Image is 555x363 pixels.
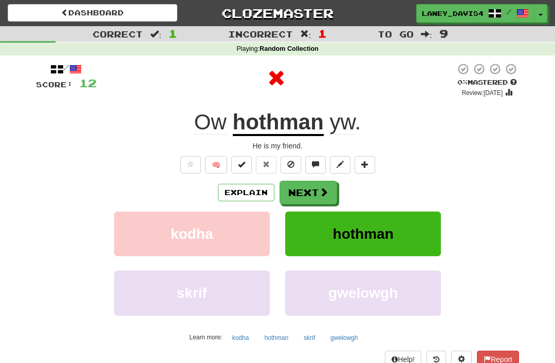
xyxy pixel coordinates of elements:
button: kodha [114,212,270,256]
button: Favorite sentence (alt+f) [180,156,201,174]
button: skrif [298,330,321,346]
span: : [421,30,432,39]
span: : [150,30,161,39]
button: Ignore sentence (alt+i) [281,156,301,174]
div: He is my friend. [36,141,519,151]
span: skrif [177,285,207,301]
button: kodha [227,330,255,346]
button: Add to collection (alt+a) [355,156,375,174]
button: Next [280,181,337,204]
button: Explain [218,184,274,201]
button: Set this sentence to 100% Mastered (alt+m) [231,156,252,174]
span: 12 [79,77,97,89]
span: 1 [169,27,177,40]
button: Edit sentence (alt+d) [330,156,350,174]
div: Mastered [455,78,519,87]
button: Discuss sentence (alt+u) [305,156,326,174]
span: kodha [171,226,213,242]
button: hothman [285,212,441,256]
span: Ow [194,110,227,135]
span: 1 [318,27,327,40]
span: yw [329,110,355,135]
button: gwelowgh [325,330,363,346]
a: Dashboard [8,4,177,22]
span: Laney_Davis4 [422,9,484,18]
button: skrif [114,271,270,315]
span: Incorrect [228,29,293,39]
button: 🧠 [205,156,227,174]
span: To go [378,29,414,39]
span: hothman [333,226,394,242]
span: / [506,8,511,15]
button: gwelowgh [285,271,441,315]
span: 0 % [457,78,468,86]
a: Laney_Davis4 / [416,4,534,23]
span: Correct [92,29,143,39]
span: : [300,30,311,39]
div: / [36,63,97,75]
span: . [324,110,361,135]
small: Learn more: [190,334,223,341]
strong: Random Collection [260,45,319,52]
span: gwelowgh [328,285,398,301]
small: Review: [DATE] [462,89,503,97]
u: hothman [233,110,324,136]
span: 9 [439,27,448,40]
span: Score: [36,80,73,89]
a: Clozemaster [193,4,362,22]
button: hothman [258,330,294,346]
button: Reset to 0% Mastered (alt+r) [256,156,276,174]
